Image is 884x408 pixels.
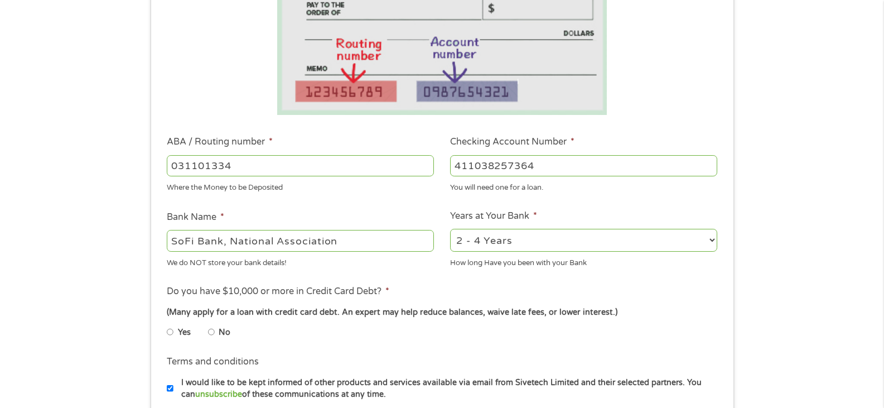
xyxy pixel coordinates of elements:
div: Where the Money to be Deposited [167,179,434,194]
label: Checking Account Number [450,136,574,148]
label: Years at Your Bank [450,210,537,222]
label: No [219,327,230,339]
label: I would like to be kept informed of other products and services available via email from Sivetech... [173,377,721,401]
label: Bank Name [167,212,224,223]
label: Terms and conditions [167,356,259,368]
div: How long Have you been with your Bank [450,253,717,268]
a: unsubscribe [195,390,242,399]
label: Yes [178,327,191,339]
div: You will need one for a loan. [450,179,717,194]
label: Do you have $10,000 or more in Credit Card Debt? [167,286,389,297]
input: 263177916 [167,155,434,176]
div: (Many apply for a loan with credit card debt. An expert may help reduce balances, waive late fees... [167,306,717,319]
label: ABA / Routing number [167,136,273,148]
div: We do NOT store your bank details! [167,253,434,268]
input: 345634636 [450,155,717,176]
